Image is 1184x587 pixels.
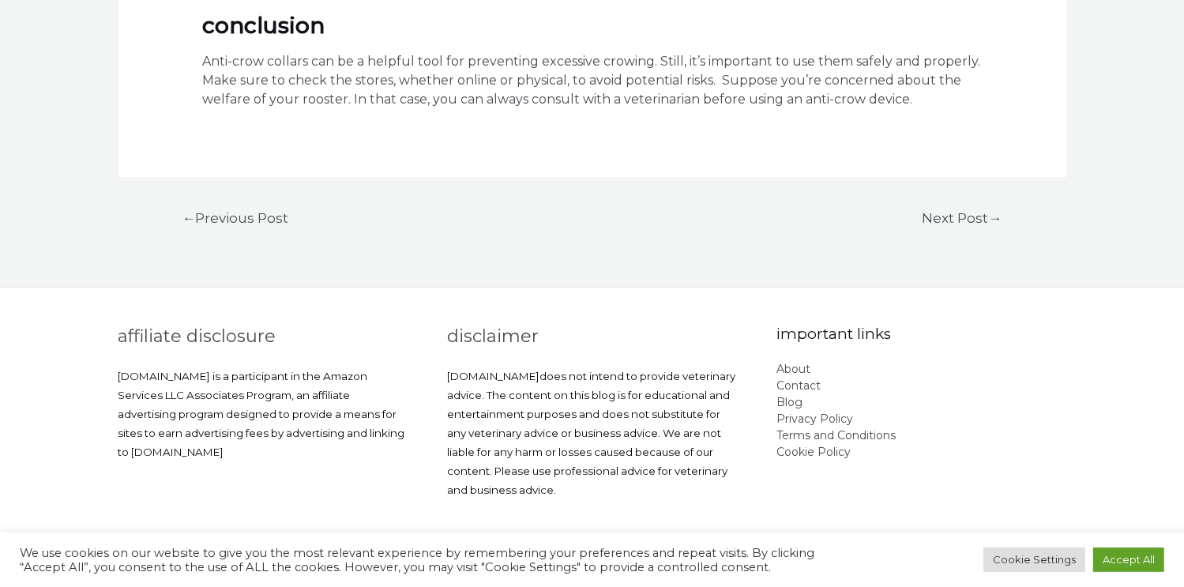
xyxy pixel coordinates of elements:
span: [DOMAIN_NAME] [447,370,539,382]
a: About [776,362,810,376]
a: Contact [776,378,821,393]
h2: Affiliate Disclosure [118,323,408,349]
a: ←Previous Post [162,204,309,235]
a: Blog [776,395,802,409]
span: does not intend to provide veterinary advice. The content on this blog is for educational and ent... [447,370,735,496]
strong: Conclusion [202,12,325,39]
a: Cookie Settings [983,547,1085,572]
nav: Posts [118,177,1066,237]
p: Anti-crow collars can be a helpful tool for preventing excessive crowing. Still, it’s important t... [202,52,982,109]
a: Next Post→ [902,204,1022,235]
h2: Important Links [776,323,1066,346]
nav: Important Links [776,361,1066,461]
aside: Footer Widget 2 [776,323,1066,461]
span: ← [182,209,195,226]
h2: Disclaimer [447,323,737,349]
span: [DOMAIN_NAME] is a participant in the Amazon Services LLC Associates Program, an affiliate advert... [118,370,405,458]
span: → [989,209,1002,226]
a: Accept All [1093,547,1164,572]
div: We use cookies on our website to give you the most relevant experience by remembering your prefer... [20,546,821,574]
a: Privacy Policy [776,412,853,426]
a: Terms and Conditions [776,428,896,442]
a: Cookie Policy [776,445,851,459]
